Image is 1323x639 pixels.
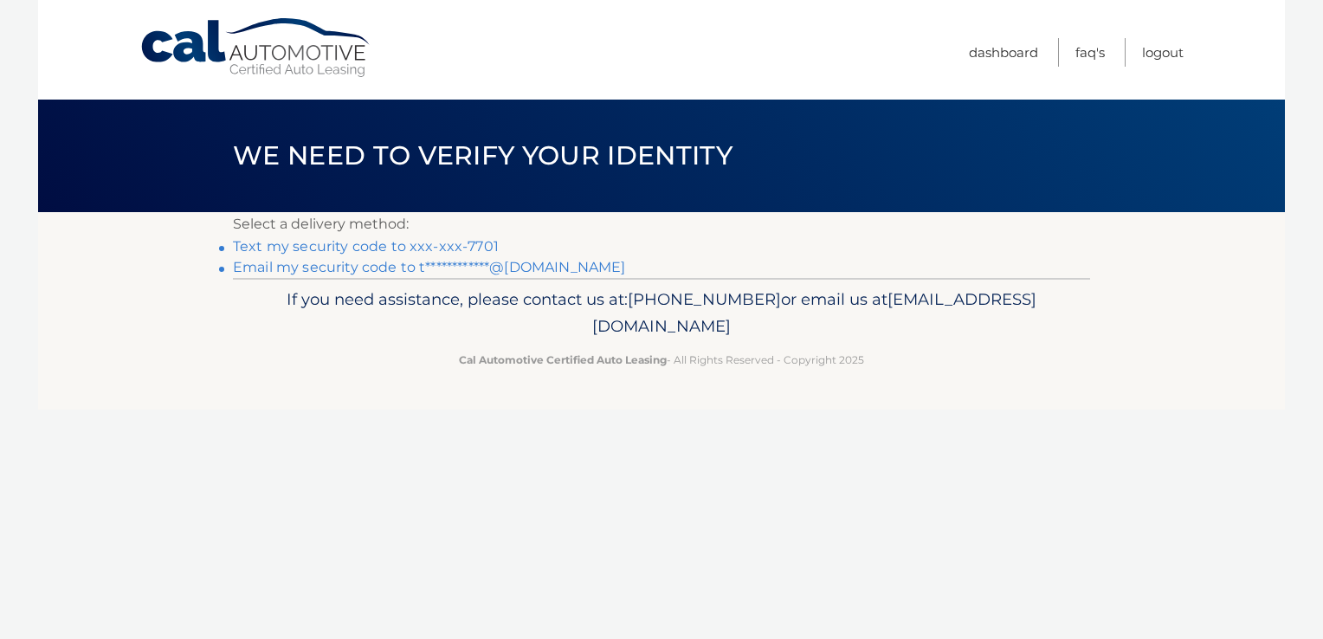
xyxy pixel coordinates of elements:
[244,351,1079,369] p: - All Rights Reserved - Copyright 2025
[1142,38,1184,67] a: Logout
[233,139,732,171] span: We need to verify your identity
[139,17,373,79] a: Cal Automotive
[244,286,1079,341] p: If you need assistance, please contact us at: or email us at
[1075,38,1105,67] a: FAQ's
[969,38,1038,67] a: Dashboard
[233,238,499,255] a: Text my security code to xxx-xxx-7701
[233,212,1090,236] p: Select a delivery method:
[459,353,667,366] strong: Cal Automotive Certified Auto Leasing
[628,289,781,309] span: [PHONE_NUMBER]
